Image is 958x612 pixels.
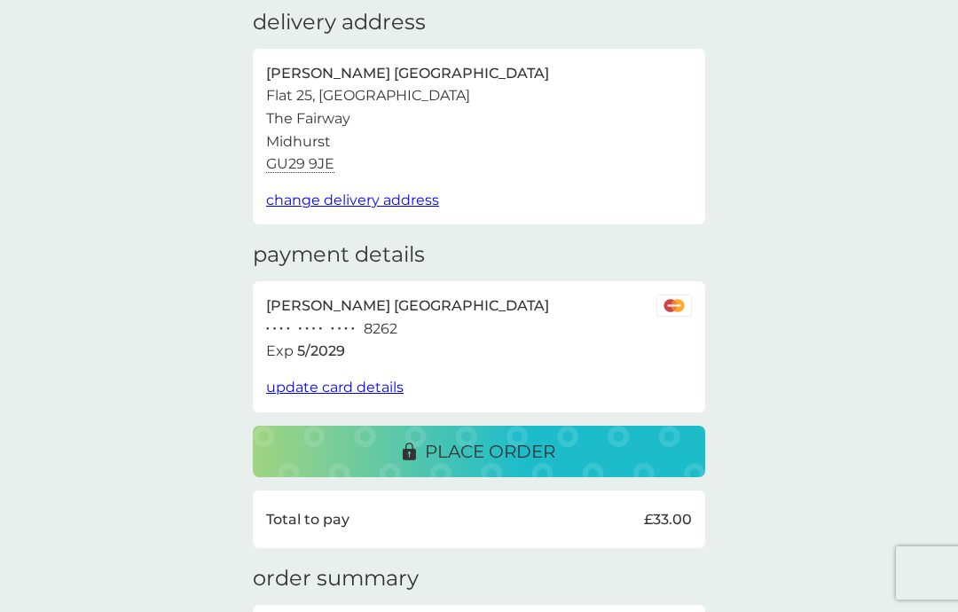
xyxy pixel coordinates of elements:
[253,566,419,592] h3: order summary
[266,107,350,130] p: The Fairway
[266,84,470,107] p: Flat 25, [GEOGRAPHIC_DATA]
[318,325,322,333] p: ●
[312,325,316,333] p: ●
[266,340,294,363] p: Exp
[331,325,334,333] p: ●
[425,437,555,466] p: place order
[297,340,345,363] p: 5 / 2029
[266,294,549,318] p: [PERSON_NAME] [GEOGRAPHIC_DATA]
[266,508,349,531] p: Total to pay
[253,10,426,35] h3: delivery address
[253,242,425,268] h3: payment details
[253,426,705,477] button: place order
[266,62,549,85] p: [PERSON_NAME] [GEOGRAPHIC_DATA]
[299,325,302,333] p: ●
[266,376,404,399] button: update card details
[644,508,692,531] p: £33.00
[266,325,270,333] p: ●
[266,379,404,396] span: update card details
[279,325,283,333] p: ●
[338,325,342,333] p: ●
[266,189,439,212] button: change delivery address
[273,325,277,333] p: ●
[266,192,439,208] span: change delivery address
[305,325,309,333] p: ●
[344,325,348,333] p: ●
[287,325,290,333] p: ●
[351,325,355,333] p: ●
[364,318,397,341] p: 8262
[266,130,331,153] p: Midhurst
